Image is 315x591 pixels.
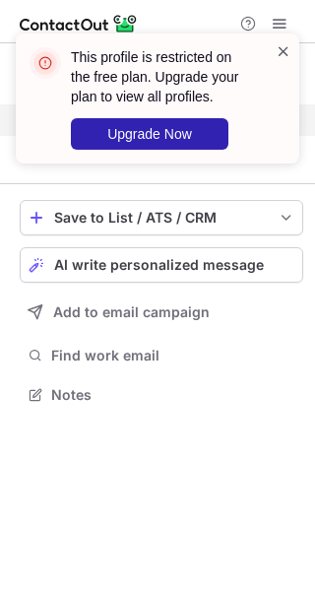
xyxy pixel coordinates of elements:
div: Save to List / ATS / CRM [54,210,269,226]
button: AI write personalized message [20,247,303,283]
img: error [30,47,61,79]
button: Upgrade Now [71,118,228,150]
button: Find work email [20,342,303,369]
button: Add to email campaign [20,295,303,330]
button: save-profile-one-click [20,200,303,235]
span: AI write personalized message [54,257,264,273]
span: Upgrade Now [107,126,192,142]
img: ContactOut v5.3.10 [20,12,138,35]
span: Notes [51,386,295,404]
span: Add to email campaign [53,304,210,320]
button: Notes [20,381,303,409]
span: Find work email [51,347,295,364]
header: This profile is restricted on the free plan. Upgrade your plan to view all profiles. [71,47,252,106]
